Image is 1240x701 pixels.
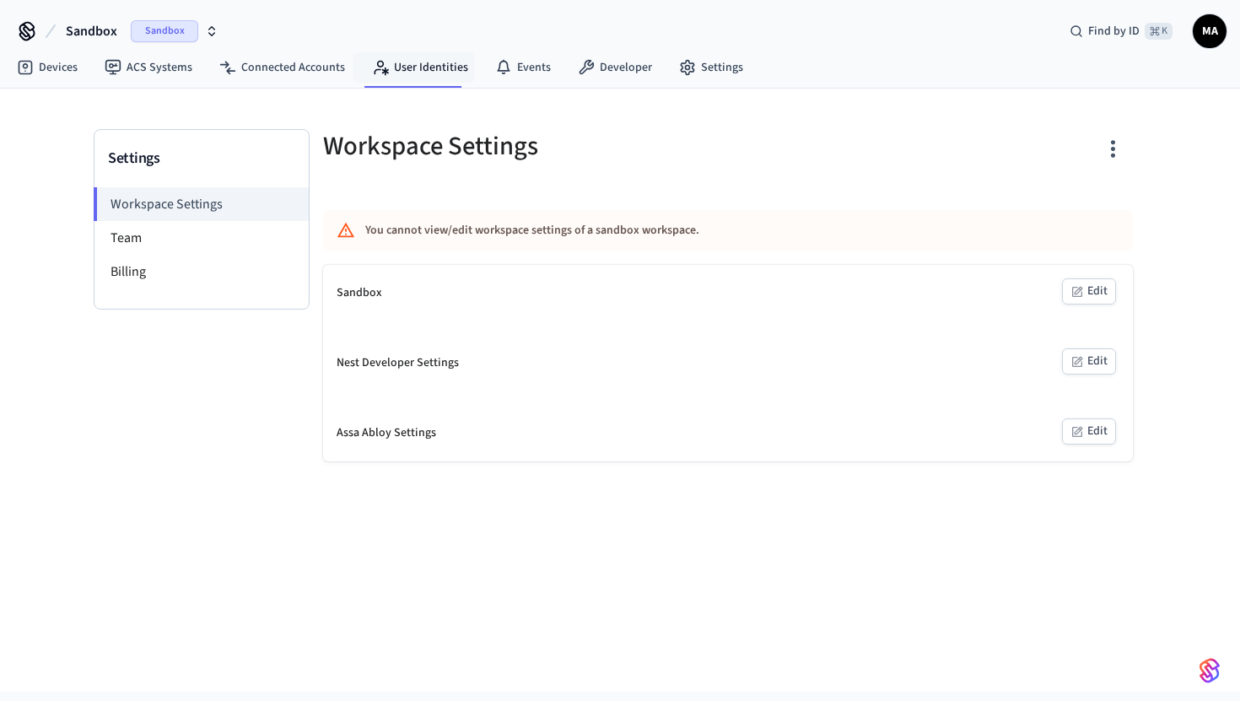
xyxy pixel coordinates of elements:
[1200,657,1220,684] img: SeamLogoGradient.69752ec5.svg
[359,52,482,83] a: User Identities
[337,354,459,372] div: Nest Developer Settings
[1062,418,1116,445] button: Edit
[1194,16,1225,46] span: MA
[1062,278,1116,305] button: Edit
[365,215,991,246] div: You cannot view/edit workspace settings of a sandbox workspace.
[1088,23,1140,40] span: Find by ID
[564,52,666,83] a: Developer
[94,255,309,288] li: Billing
[1062,348,1116,375] button: Edit
[94,221,309,255] li: Team
[91,52,206,83] a: ACS Systems
[482,52,564,83] a: Events
[94,187,309,221] li: Workspace Settings
[1056,16,1186,46] div: Find by ID⌘ K
[108,147,295,170] h3: Settings
[1193,14,1227,48] button: MA
[1145,23,1173,40] span: ⌘ K
[337,284,382,302] div: Sandbox
[131,20,198,42] span: Sandbox
[323,129,718,164] h5: Workspace Settings
[666,52,757,83] a: Settings
[66,21,117,41] span: Sandbox
[206,52,359,83] a: Connected Accounts
[337,424,436,442] div: Assa Abloy Settings
[3,52,91,83] a: Devices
